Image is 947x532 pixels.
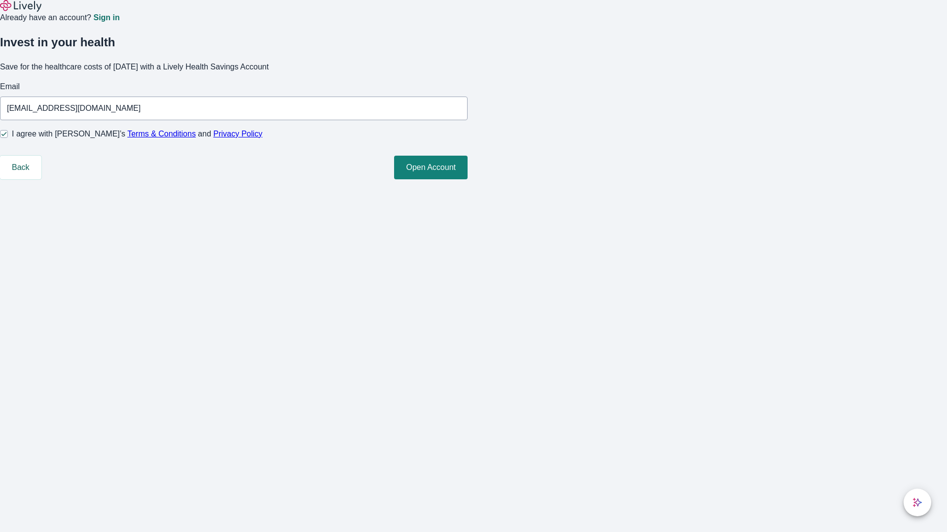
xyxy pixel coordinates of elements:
button: Open Account [394,156,468,179]
button: chat [904,489,931,516]
a: Privacy Policy [214,130,263,138]
svg: Lively AI Assistant [912,498,922,507]
span: I agree with [PERSON_NAME]’s and [12,128,262,140]
a: Terms & Conditions [127,130,196,138]
a: Sign in [93,14,119,22]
